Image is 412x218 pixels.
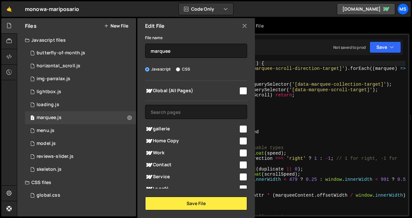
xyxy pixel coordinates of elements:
span: Service [145,173,238,181]
div: global.css [37,192,60,198]
input: Javascript [145,67,149,71]
div: Javascript files [17,34,136,47]
div: 16967/46536.js [25,150,136,163]
span: Le café [145,185,238,193]
div: skeleton.js [37,167,62,172]
a: [DOMAIN_NAME] [337,3,395,15]
div: CSS files [17,176,136,189]
div: horizontal_scroll.js [37,63,80,69]
div: 16967/46905.js [25,137,136,150]
div: 16967/46534.js [25,111,136,124]
div: img-parralax.js [37,76,70,82]
input: Name [145,44,247,58]
div: Not saved to prod [333,45,366,50]
div: lightbox.js [37,89,61,95]
div: loading.js [37,102,59,108]
div: 16967/46878.js [25,163,136,176]
span: Work [145,149,238,157]
span: Global (All Pages) [145,87,238,95]
label: Javascript [145,66,171,72]
button: Save [370,41,401,53]
div: 16967/47342.js [25,72,136,85]
button: Save File [145,197,247,210]
div: marquee.js [37,115,62,121]
div: model.js [37,141,56,147]
div: 16967/46535.js [25,60,136,72]
div: 16967/47307.js [25,85,136,98]
h2: Edit File [145,22,165,29]
h2: Files [25,22,37,29]
input: Search pages [145,105,247,119]
a: ms [397,3,409,15]
span: gallerie [145,125,238,133]
div: menu.js [37,128,54,134]
div: butterfly-of-month.js [37,50,85,56]
span: Home Copy [145,137,238,145]
div: 16967/46875.js [25,47,136,60]
div: 16967/46877.js [25,124,136,137]
div: 16967/46876.js [25,98,136,111]
label: CSS [176,66,190,72]
span: 1 [30,116,34,121]
button: New File [104,23,128,28]
input: CSS [176,67,180,71]
div: monowa-mariposario [25,5,79,13]
label: File name [145,35,163,41]
a: 🤙 [1,1,17,17]
button: Code Only [179,3,233,15]
span: Contact [145,161,238,169]
div: reviews-slider.js [37,154,74,159]
div: 16967/46887.css [25,189,136,202]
